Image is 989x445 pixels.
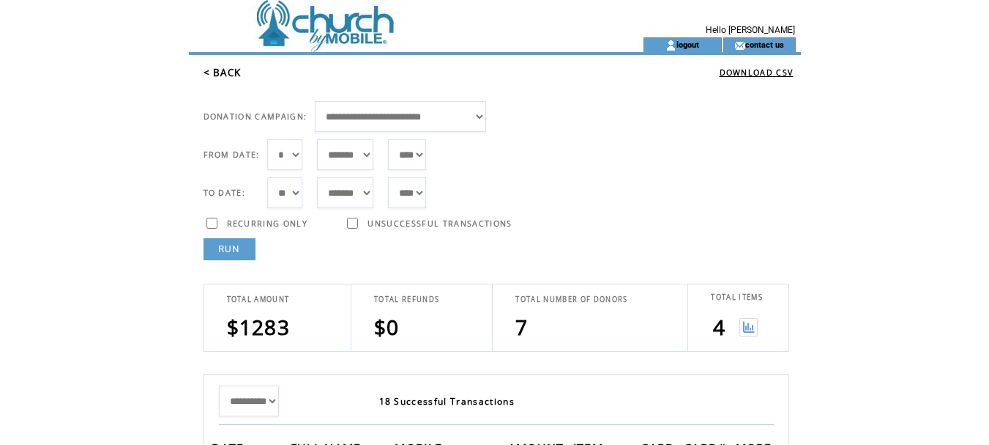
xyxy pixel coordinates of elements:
img: contact_us_icon.gif [734,40,745,51]
span: DONATION CAMPAIGN: [204,111,307,122]
span: 4 [713,313,725,341]
a: DOWNLOAD CSV [720,67,794,78]
a: RUN [204,238,255,260]
span: TOTAL ITEMS [711,293,763,302]
img: View graph [739,318,758,336]
span: TOTAL REFUNDS [374,295,439,304]
span: 7 [515,313,528,341]
a: < BACK [204,66,242,79]
span: $0 [374,313,400,341]
span: RECURRING ONLY [227,218,308,229]
span: UNSUCCESSFUL TRANSACTIONS [367,218,512,229]
img: account_icon.gif [665,40,676,51]
span: TOTAL AMOUNT [227,295,290,304]
span: TO DATE: [204,188,246,198]
span: $1283 [227,313,291,341]
span: TOTAL NUMBER OF DONORS [515,295,627,304]
span: FROM DATE: [204,150,260,160]
a: logout [676,40,699,49]
span: Hello [PERSON_NAME] [706,25,795,35]
a: contact us [745,40,784,49]
span: 18 Successful Transactions [379,395,515,408]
